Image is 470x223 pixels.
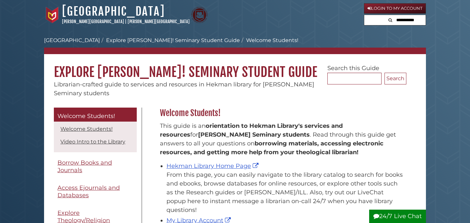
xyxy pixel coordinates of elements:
[125,19,127,24] span: |
[128,19,190,24] a: [PERSON_NAME][GEOGRAPHIC_DATA]
[54,81,314,97] span: Librarian-crafted guide to services and resources in Hekman library for [PERSON_NAME] Seminary st...
[62,19,124,24] a: [PERSON_NAME][GEOGRAPHIC_DATA]
[240,37,298,44] li: Welcome Students!
[388,18,392,22] i: Search
[384,73,406,84] button: Search
[198,131,310,138] strong: [PERSON_NAME] Seminary students
[57,112,115,120] span: Welcome Students!
[44,37,100,43] a: [GEOGRAPHIC_DATA]
[54,108,137,122] a: Welcome Students!
[166,171,403,215] div: From this page, you can easily navigate to the library catalog to search for books and ebooks, br...
[44,37,426,54] nav: breadcrumb
[57,159,112,174] span: Borrow Books and Journals
[160,122,343,138] strong: orientation to Hekman Library's services and resources
[54,181,137,202] a: Access Ejournals and Databases
[157,108,406,118] h2: Welcome Students!
[364,3,426,14] a: Login to My Account
[369,210,426,223] button: 24/7 Live Chat
[160,140,384,156] b: borrowing materials, accessing electronic resources, and getting more help from your theological ...
[60,126,113,132] a: Welcome Students!
[62,4,165,19] a: [GEOGRAPHIC_DATA]
[160,122,396,156] span: This guide is an for . Read through this guide get answers to all your questions on
[54,156,137,177] a: Borrow Books and Journals
[191,7,208,23] img: Calvin Theological Seminary
[166,162,260,170] a: Hekman Library Home Page
[60,139,125,145] a: Video Intro to the Library
[106,37,240,43] a: Explore [PERSON_NAME]! Seminary Student Guide
[44,7,60,23] img: Calvin University
[44,54,426,80] h1: Explore [PERSON_NAME]! Seminary Student Guide
[57,184,120,199] span: Access Ejournals and Databases
[386,15,394,24] button: Search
